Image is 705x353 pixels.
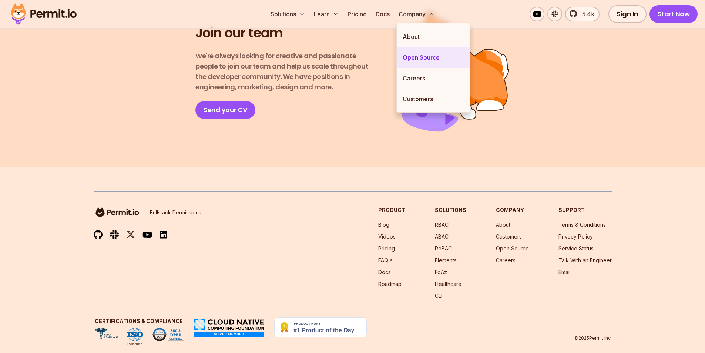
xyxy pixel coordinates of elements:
[435,269,447,275] a: FoAz
[345,7,370,21] a: Pricing
[378,206,405,214] h3: Product
[558,233,593,240] a: Privacy Policy
[558,257,612,263] a: Talk With an Engineer
[435,257,457,263] a: Elements
[378,222,389,228] a: Blog
[142,230,152,239] img: youtube
[397,26,470,47] a: About
[435,245,452,252] a: ReBAC
[565,7,600,21] a: 5.4k
[127,328,143,341] img: ISO
[311,7,342,21] button: Learn
[496,233,522,240] a: Customers
[608,5,647,23] a: Sign In
[378,269,391,275] a: Docs
[152,328,184,341] img: SOC
[160,230,167,239] img: linkedin
[578,10,594,19] span: 5.4k
[496,206,529,214] h3: Company
[94,317,184,325] h3: Certifications & Compliance
[94,328,118,341] img: HIPAA
[150,209,201,216] p: Fullstack Permissions
[94,230,103,239] img: github
[195,101,255,119] a: Send your CV
[378,233,396,240] a: Videos
[496,222,510,228] a: About
[435,281,461,287] a: Healthcare
[558,269,571,275] a: Email
[378,257,393,263] a: FAQ's
[94,206,141,218] img: logo
[435,206,466,214] h3: Solutions
[397,68,470,89] a: Careers
[435,222,449,228] a: RBAC
[268,7,308,21] button: Solutions
[126,230,135,239] img: twitter
[195,51,375,92] p: We're always looking for creative and passionate people to join our team and help us scale throug...
[496,245,529,252] a: Open Source
[574,335,612,341] p: © 2025 Permit Inc.
[558,222,606,228] a: Terms & Conditions
[397,89,470,109] a: Customers
[558,206,612,214] h3: Support
[558,245,594,252] a: Service Status
[496,257,516,263] a: Careers
[274,317,367,337] img: Permit.io - Never build permissions again | Product Hunt
[378,281,402,287] a: Roadmap
[127,341,143,347] div: Pending
[195,24,283,42] h2: Join our team
[435,233,449,240] a: ABAC
[373,7,393,21] a: Docs
[378,245,395,252] a: Pricing
[435,293,442,299] a: CLI
[649,5,698,23] a: Start Now
[110,229,119,239] img: slack
[396,7,437,21] button: Company
[397,47,470,68] a: Open Source
[7,1,80,27] img: Permit logo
